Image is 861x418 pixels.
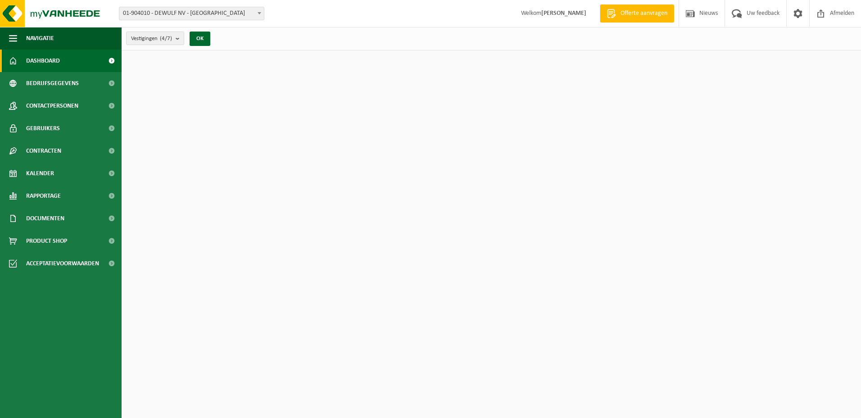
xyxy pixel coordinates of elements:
[26,50,60,72] span: Dashboard
[160,36,172,41] count: (4/7)
[26,185,61,207] span: Rapportage
[26,72,79,95] span: Bedrijfsgegevens
[26,252,99,275] span: Acceptatievoorwaarden
[131,32,172,45] span: Vestigingen
[618,9,670,18] span: Offerte aanvragen
[26,95,78,117] span: Contactpersonen
[190,32,210,46] button: OK
[126,32,184,45] button: Vestigingen(4/7)
[541,10,586,17] strong: [PERSON_NAME]
[26,207,64,230] span: Documenten
[26,230,67,252] span: Product Shop
[26,27,54,50] span: Navigatie
[26,140,61,162] span: Contracten
[26,117,60,140] span: Gebruikers
[600,5,674,23] a: Offerte aanvragen
[119,7,264,20] span: 01-904010 - DEWULF NV - ROESELARE
[26,162,54,185] span: Kalender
